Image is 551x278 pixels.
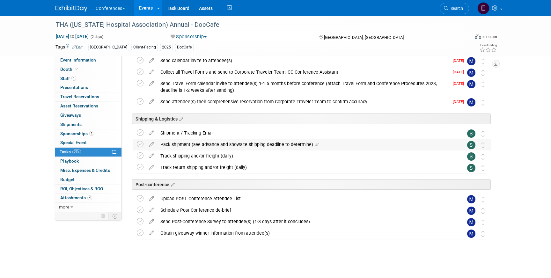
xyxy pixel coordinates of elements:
[453,81,467,86] span: [DATE]
[481,131,485,137] i: Move task
[60,122,82,127] span: Shipments
[132,179,491,190] div: Post-conference
[467,69,475,77] img: Marygrace LeGros
[453,70,467,74] span: [DATE]
[481,208,485,214] i: Move task
[324,35,404,40] span: [GEOGRAPHIC_DATA], [GEOGRAPHIC_DATA]
[146,69,157,75] a: edit
[71,76,76,81] span: 1
[467,207,475,215] img: Marygrace LeGros
[60,140,87,145] span: Special Event
[55,5,87,12] img: ExhibitDay
[467,80,475,88] img: Marygrace LeGros
[55,148,121,157] a: Tasks27%
[146,230,157,236] a: edit
[157,96,449,107] div: Send attendee(s) their comprehensive reservation from Corporate Traveler Team to confirm accuracy
[481,81,485,87] i: Move task
[55,175,121,184] a: Budget
[60,186,103,191] span: ROI, Objectives & ROO
[55,166,121,175] a: Misc. Expenses & Credits
[146,58,157,63] a: edit
[157,216,454,227] div: Send Post-Conference Survey to attendee(s) (1-3 days after it concludes)
[87,195,92,200] span: 4
[146,207,157,213] a: edit
[175,44,194,51] div: DocCafe
[55,120,121,129] a: Shipments
[60,177,75,182] span: Budget
[481,231,485,237] i: Move task
[157,139,454,150] div: Pack shipment (see advance and showsite shipping deadline to determine)
[467,98,475,106] img: Marygrace LeGros
[60,158,79,164] span: Playbook
[55,157,121,166] a: Playbook
[131,44,158,51] div: Client-Facing
[453,58,467,63] span: [DATE]
[60,85,88,90] span: Presentations
[55,194,121,202] a: Attachments4
[146,219,157,224] a: edit
[467,195,475,203] img: Marygrace LeGros
[467,141,475,149] img: Sophie Buffo
[55,83,121,92] a: Presentations
[132,113,491,124] div: Shipping & Logistics
[178,115,183,122] a: Edit sections
[55,44,83,51] td: Tags
[55,138,121,147] a: Special Event
[481,142,485,148] i: Move task
[157,78,449,96] div: Send Travel Form calendar invite to attendee(s) 1-1.5 months before conference (attach Travel For...
[453,99,467,104] span: [DATE]
[54,19,459,31] div: THA ([US_STATE] Hospital Association) Annual - DocCafe
[467,152,475,161] img: Sophie Buffo
[59,204,69,209] span: more
[467,129,475,138] img: Sophie Buffo
[55,203,121,212] a: more
[481,154,485,160] i: Move task
[60,67,80,72] span: Booth
[60,103,98,108] span: Asset Reservations
[60,113,81,118] span: Giveaways
[55,33,89,39] span: [DATE] [DATE]
[481,196,485,202] i: Move task
[146,165,157,170] a: edit
[481,99,485,106] i: Move task
[467,57,475,65] img: Marygrace LeGros
[146,153,157,159] a: edit
[55,92,121,101] a: Travel Reservations
[431,33,497,43] div: Event Format
[146,142,157,147] a: edit
[481,165,485,171] i: Move task
[55,65,121,74] a: Booth
[157,205,454,216] div: Schedule Post Conference de-brief
[88,44,129,51] div: [GEOGRAPHIC_DATA]
[168,33,209,40] button: Sponsorship
[480,44,497,47] div: Event Rating
[60,94,99,99] span: Travel Reservations
[481,58,485,64] i: Move task
[60,195,92,200] span: Attachments
[72,150,81,154] span: 27%
[146,81,157,86] a: edit
[157,193,454,204] div: Upload POST Conference Attendee List
[146,130,157,136] a: edit
[481,70,485,76] i: Move task
[55,129,121,138] a: Sponsorships1
[146,99,157,105] a: edit
[467,230,475,238] img: Marygrace LeGros
[467,218,475,226] img: Marygrace LeGros
[60,57,96,62] span: Event Information
[481,219,485,225] i: Move task
[55,102,121,111] a: Asset Reservations
[109,212,122,220] td: Toggle Event Tabs
[55,111,121,120] a: Giveaways
[467,164,475,172] img: Sophie Buffo
[157,55,449,66] div: Send calendar invite to attendee(s)
[160,44,173,51] div: 2025
[60,149,81,154] span: Tasks
[146,196,157,201] a: edit
[157,67,449,77] div: Collect all Travel Forms and send to Corporate Traveler Team, CC Conference Assistant
[98,212,109,220] td: Personalize Event Tab Strip
[75,67,78,71] i: Booth reservation complete
[55,74,121,83] a: Staff1
[157,128,454,138] div: Shipment / Tracking Email
[60,76,76,81] span: Staff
